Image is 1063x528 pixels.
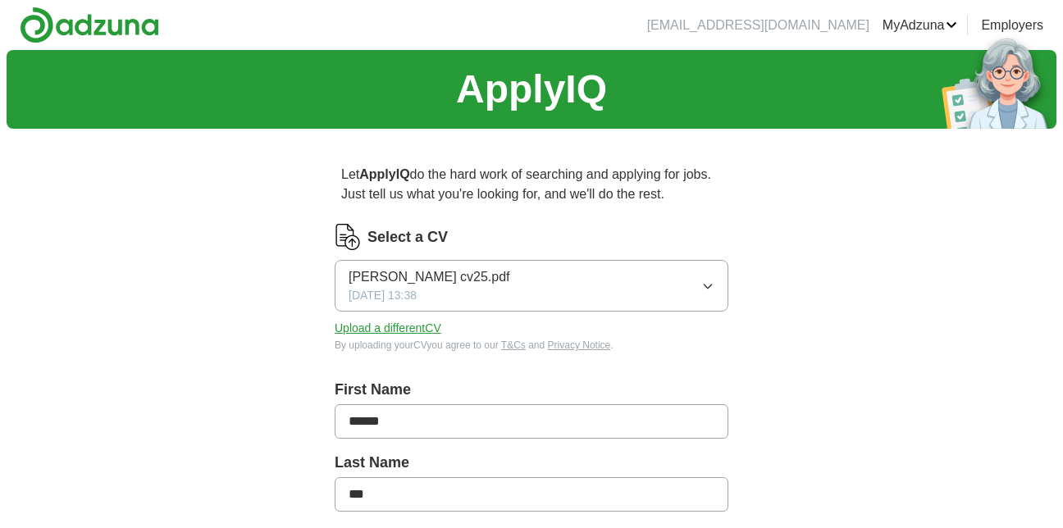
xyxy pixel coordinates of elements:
span: [PERSON_NAME] cv25.pdf [349,267,510,287]
button: Upload a differentCV [335,320,441,337]
label: Select a CV [367,226,448,248]
span: [DATE] 13:38 [349,287,417,304]
img: Adzuna logo [20,7,159,43]
label: Last Name [335,452,728,474]
a: Privacy Notice [548,339,611,351]
div: By uploading your CV you agree to our and . [335,338,728,353]
a: T&Cs [501,339,526,351]
label: First Name [335,379,728,401]
strong: ApplyIQ [359,167,409,181]
h1: ApplyIQ [456,60,607,119]
a: Employers [981,16,1043,35]
button: [PERSON_NAME] cv25.pdf[DATE] 13:38 [335,260,728,312]
img: CV Icon [335,224,361,250]
p: Let do the hard work of searching and applying for jobs. Just tell us what you're looking for, an... [335,158,728,211]
li: [EMAIL_ADDRESS][DOMAIN_NAME] [647,16,869,35]
a: MyAdzuna [883,16,958,35]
